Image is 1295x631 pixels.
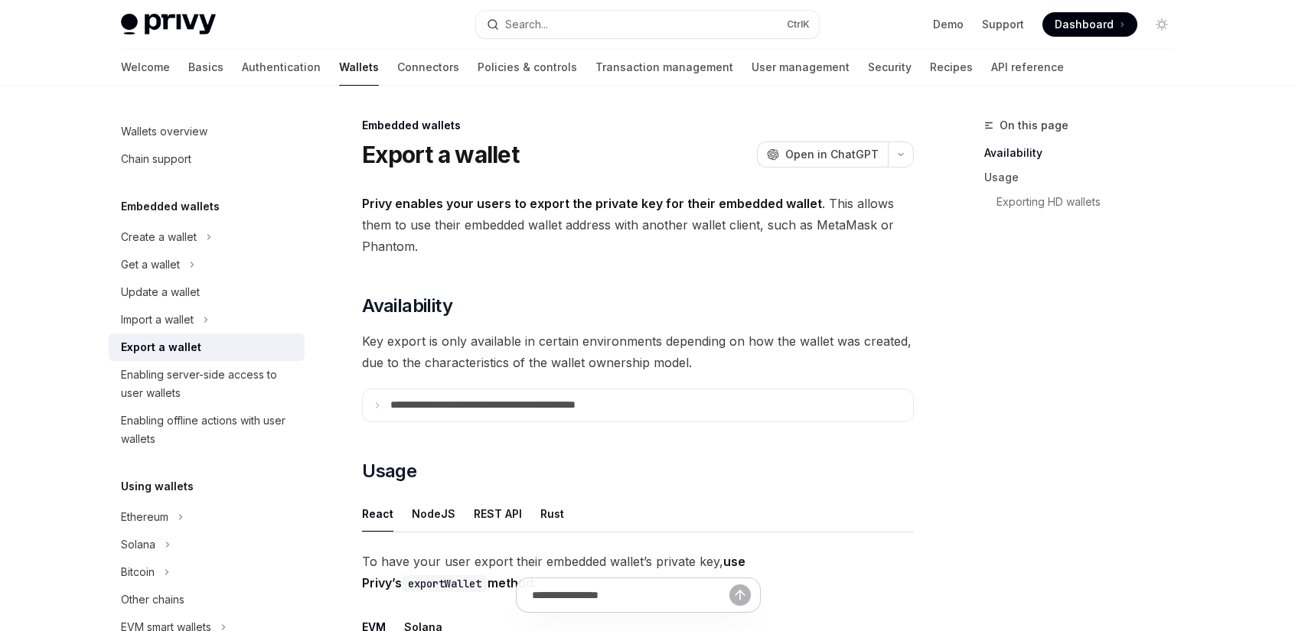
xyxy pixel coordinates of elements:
button: Open search [476,11,819,38]
a: Dashboard [1042,12,1137,37]
a: Enabling server-side access to user wallets [109,361,305,407]
div: Solana [121,535,155,554]
a: Recipes [930,49,973,86]
div: Rust [540,496,564,532]
span: Dashboard [1055,17,1114,32]
a: Support [982,17,1024,32]
span: Ctrl K [787,18,810,31]
a: Demo [933,17,964,32]
span: On this page [1000,116,1068,135]
div: Chain support [121,150,191,168]
a: API reference [991,49,1064,86]
a: Wallets overview [109,118,305,145]
a: Chain support [109,145,305,173]
button: Toggle Get a wallet section [109,251,305,278]
a: Wallets [339,49,379,86]
a: Availability [984,141,1186,165]
a: Usage [984,165,1186,190]
span: Usage [362,459,416,483]
img: light logo [121,14,216,35]
div: Embedded wallets [362,118,914,133]
a: Enabling offline actions with user wallets [109,407,305,453]
div: Export a wallet [121,338,201,356]
a: Connectors [397,49,459,86]
button: Toggle Create a wallet section [109,223,305,251]
button: Toggle Import a wallet section [109,306,305,333]
a: Authentication [242,49,321,86]
div: REST API [474,496,522,532]
button: Toggle Solana section [109,531,305,558]
a: Basics [188,49,223,86]
button: Send message [729,584,751,606]
button: Toggle Bitcoin section [109,558,305,586]
div: Wallets overview [121,122,207,141]
h5: Embedded wallets [121,197,220,216]
a: Security [868,49,912,86]
button: Toggle Ethereum section [109,503,305,531]
a: Policies & controls [478,49,577,86]
div: Bitcoin [121,563,155,581]
a: Update a wallet [109,278,305,306]
a: User management [752,49,850,86]
div: React [362,496,393,532]
span: To have your user export their embedded wallet’s private key, [362,551,914,594]
span: Open in ChatGPT [785,147,879,162]
div: Ethereum [121,508,168,526]
span: Key export is only available in certain environments depending on how the wallet was created, due... [362,330,914,373]
h1: Export a wallet [362,141,519,168]
div: Create a wallet [121,228,197,246]
div: Search... [505,15,548,34]
h5: Using wallets [121,477,194,496]
div: Update a wallet [121,283,200,301]
strong: Privy enables your users to export the private key for their embedded wallet [362,196,822,211]
span: . This allows them to use their embedded wallet address with another wallet client, such as MetaM... [362,193,914,257]
a: Transaction management [595,49,733,86]
div: Import a wallet [121,311,194,329]
div: Enabling offline actions with user wallets [121,411,295,448]
a: Exporting HD wallets [984,190,1186,214]
div: Enabling server-side access to user wallets [121,366,295,402]
button: Toggle dark mode [1150,12,1174,37]
div: NodeJS [412,496,455,532]
a: Welcome [121,49,170,86]
a: Other chains [109,586,305,613]
input: Ask a question... [532,578,729,612]
div: Get a wallet [121,255,180,274]
span: Availability [362,294,452,318]
div: Other chains [121,590,184,609]
a: Export a wallet [109,333,305,361]
button: Open in ChatGPT [757,141,888,168]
